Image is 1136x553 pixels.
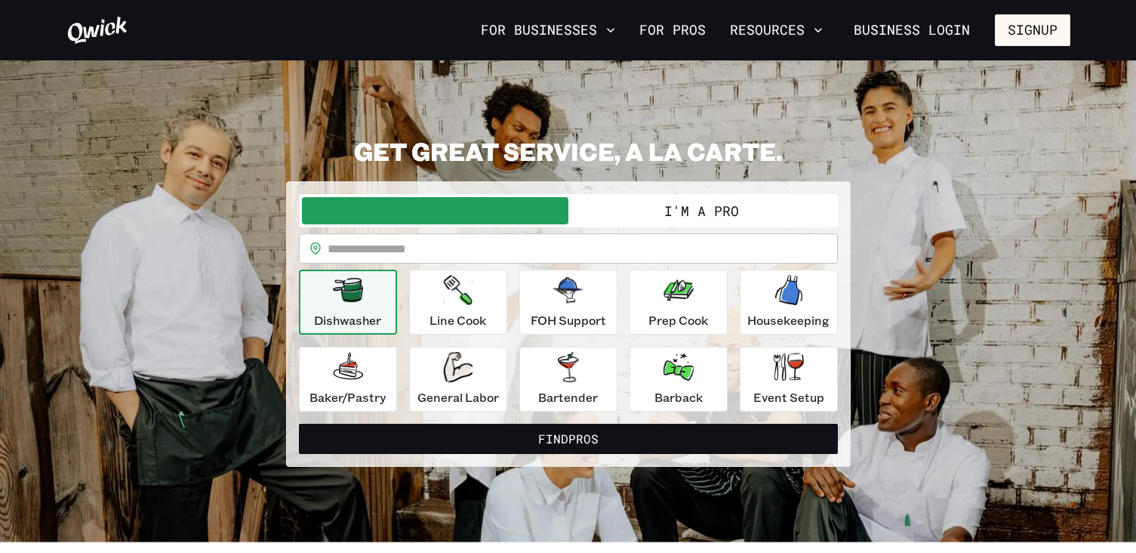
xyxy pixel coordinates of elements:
[314,311,381,329] p: Dishwasher
[633,17,712,43] a: For Pros
[568,197,835,224] button: I'm a Pro
[841,14,983,46] a: Business Login
[753,388,824,406] p: Event Setup
[630,270,728,335] button: Prep Cook
[654,388,703,406] p: Barback
[630,347,728,412] button: Barback
[995,14,1070,46] button: Signup
[429,311,486,329] p: Line Cook
[409,347,507,412] button: General Labor
[538,388,598,406] p: Bartender
[475,17,621,43] button: For Businesses
[724,17,829,43] button: Resources
[409,270,507,335] button: Line Cook
[299,270,397,335] button: Dishwasher
[299,347,397,412] button: Baker/Pastry
[531,311,606,329] p: FOH Support
[286,136,851,166] h2: GET GREAT SERVICE, A LA CARTE.
[648,311,708,329] p: Prep Cook
[747,311,830,329] p: Housekeeping
[309,388,386,406] p: Baker/Pastry
[417,388,499,406] p: General Labor
[740,270,838,335] button: Housekeeping
[302,197,568,224] button: I'm a Business
[740,347,838,412] button: Event Setup
[519,270,617,335] button: FOH Support
[299,424,838,454] button: FindPros
[519,347,617,412] button: Bartender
